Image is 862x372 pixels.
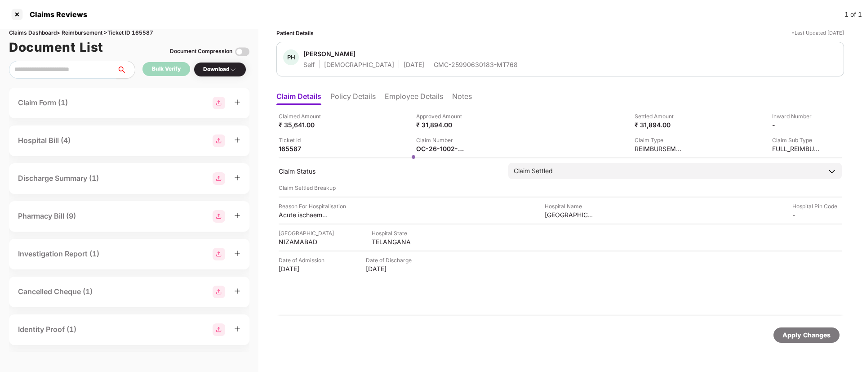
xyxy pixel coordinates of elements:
img: svg+xml;base64,PHN2ZyBpZD0iRHJvcGRvd24tMzJ4MzIiIHhtbG5zPSJodHRwOi8vd3d3LnczLm9yZy8yMDAwL3N2ZyIgd2... [230,66,237,73]
div: ₹ 35,641.00 [279,121,328,129]
span: search [116,66,135,73]
div: ₹ 31,894.00 [635,121,684,129]
div: 165587 [279,144,328,153]
div: Investigation Report (1) [18,248,99,260]
div: [DEMOGRAPHIC_DATA] [324,60,394,69]
div: Claims Dashboard > Reimbursement > Ticket ID 165587 [9,29,249,37]
div: Claimed Amount [279,112,328,121]
li: Policy Details [330,92,376,105]
div: - [792,211,842,219]
div: Ticket Id [279,136,328,144]
div: Apply Changes [782,330,831,340]
img: svg+xml;base64,PHN2ZyBpZD0iR3JvdXBfMjg4MTMiIGRhdGEtbmFtZT0iR3JvdXAgMjg4MTMiIHhtbG5zPSJodHRwOi8vd3... [213,97,225,109]
div: Download [203,65,237,74]
div: GMC-25990630183-MT768 [434,60,518,69]
span: plus [234,212,240,219]
div: Patient Details [276,29,314,37]
img: svg+xml;base64,PHN2ZyBpZD0iR3JvdXBfMjg4MTMiIGRhdGEtbmFtZT0iR3JvdXAgMjg4MTMiIHhtbG5zPSJodHRwOi8vd3... [213,172,225,185]
div: Claim Number [416,136,466,144]
div: Approved Amount [416,112,466,121]
div: Identity Proof (1) [18,324,76,335]
li: Employee Details [385,92,443,105]
img: svg+xml;base64,PHN2ZyBpZD0iR3JvdXBfMjg4MTMiIGRhdGEtbmFtZT0iR3JvdXAgMjg4MTMiIHhtbG5zPSJodHRwOi8vd3... [213,210,225,223]
div: Document Compression [170,47,232,56]
img: svg+xml;base64,PHN2ZyBpZD0iR3JvdXBfMjg4MTMiIGRhdGEtbmFtZT0iR3JvdXAgMjg4MTMiIHhtbG5zPSJodHRwOi8vd3... [213,323,225,336]
img: svg+xml;base64,PHN2ZyBpZD0iVG9nZ2xlLTMyeDMyIiB4bWxucz0iaHR0cDovL3d3dy53My5vcmcvMjAwMC9zdmciIHdpZH... [235,45,249,59]
div: FULL_REIMBURSEMENT [772,144,822,153]
div: Inward Number [772,112,822,121]
div: Hospital State [372,229,421,238]
div: Claim Form (1) [18,97,68,108]
div: REIMBURSEMENT [635,144,684,153]
div: Claim Status [279,167,499,175]
span: plus [234,175,240,181]
span: plus [234,137,240,143]
div: Claim Sub Type [772,136,822,144]
div: Claim Settled [514,166,553,176]
span: plus [234,250,240,256]
div: Claim Type [635,136,684,144]
div: Hospital Pin Code [792,202,842,211]
div: Self [303,60,315,69]
div: [GEOGRAPHIC_DATA] [279,229,334,238]
button: search [116,61,135,79]
div: 1 of 1 [844,9,862,19]
img: svg+xml;base64,PHN2ZyBpZD0iR3JvdXBfMjg4MTMiIGRhdGEtbmFtZT0iR3JvdXAgMjg4MTMiIHhtbG5zPSJodHRwOi8vd3... [213,286,225,298]
img: svg+xml;base64,PHN2ZyBpZD0iR3JvdXBfMjg4MTMiIGRhdGEtbmFtZT0iR3JvdXAgMjg4MTMiIHhtbG5zPSJodHRwOi8vd3... [213,134,225,147]
div: Date of Admission [279,256,328,264]
div: [PERSON_NAME] [303,49,355,58]
h1: Document List [9,37,103,57]
div: [DATE] [366,264,415,273]
div: ₹ 31,894.00 [416,121,466,129]
div: Hospital Bill (4) [18,135,71,146]
div: - [772,121,822,129]
div: Cancelled Cheque (1) [18,286,93,297]
div: TELANGANA [372,238,421,246]
li: Claim Details [276,92,321,105]
div: [DATE] [279,264,328,273]
div: NIZAMABAD [279,238,328,246]
div: Bulk Verify [152,65,181,73]
div: Date of Discharge [366,256,415,264]
div: Settled Amount [635,112,684,121]
li: Notes [452,92,472,105]
span: plus [234,288,240,294]
div: Claim Settled Breakup [279,184,842,192]
span: plus [234,326,240,332]
div: [GEOGRAPHIC_DATA] [545,211,594,219]
div: Acute ischaemic stroke [279,211,328,219]
div: Discharge Summary (1) [18,173,99,184]
img: downArrowIcon [827,167,836,176]
div: *Last Updated [DATE] [791,29,844,37]
span: plus [234,99,240,105]
img: svg+xml;base64,PHN2ZyBpZD0iR3JvdXBfMjg4MTMiIGRhdGEtbmFtZT0iR3JvdXAgMjg4MTMiIHhtbG5zPSJodHRwOi8vd3... [213,248,225,260]
div: Hospital Name [545,202,594,211]
div: PH [283,49,299,65]
div: [DATE] [404,60,424,69]
div: Pharmacy Bill (9) [18,211,76,222]
div: Reason For Hospitalisation [279,202,346,211]
div: OC-26-1002-8403-00438352 [416,144,466,153]
div: Claims Reviews [24,10,87,19]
